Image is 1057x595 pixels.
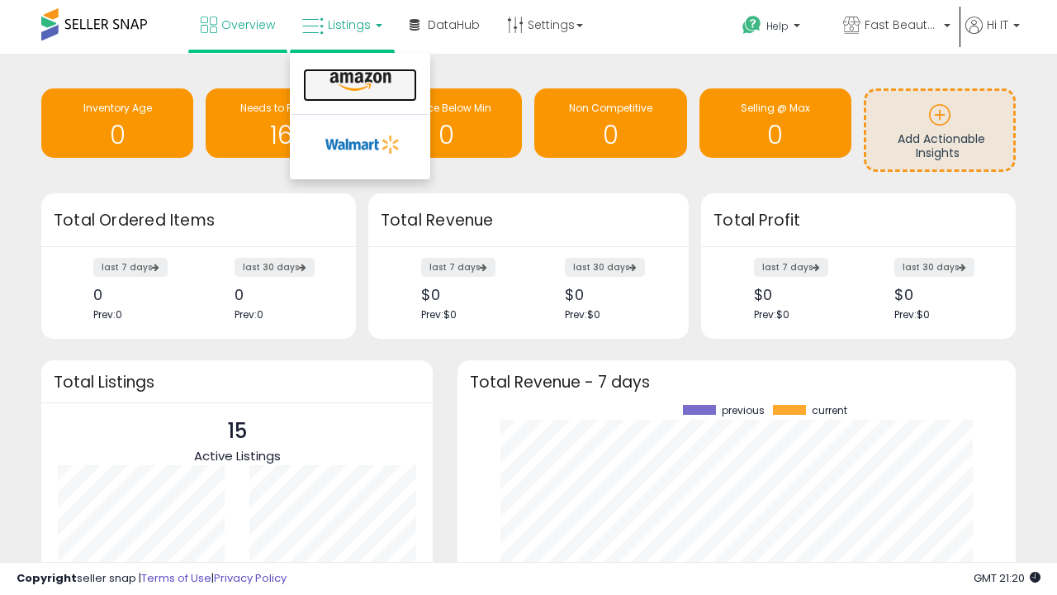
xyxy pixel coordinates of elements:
span: 2025-09-9 21:20 GMT [974,570,1040,586]
h1: 0 [543,121,678,149]
span: Hi IT [987,17,1008,33]
a: Inventory Age 0 [41,88,193,158]
span: Inventory Age [83,101,152,115]
span: current [812,405,847,416]
i: Get Help [742,15,762,36]
span: Prev: $0 [421,307,457,321]
h1: 0 [50,121,185,149]
span: previous [722,405,765,416]
a: BB Price Below Min 0 [370,88,522,158]
span: Prev: 0 [93,307,122,321]
label: last 30 days [894,258,974,277]
h3: Total Ordered Items [54,209,344,232]
h3: Total Listings [54,376,420,388]
a: Non Competitive 0 [534,88,686,158]
div: $0 [754,286,846,303]
h1: 0 [378,121,514,149]
a: Help [729,2,828,54]
a: Terms of Use [141,570,211,586]
div: seller snap | | [17,571,287,587]
span: Prev: $0 [894,307,930,321]
a: Add Actionable Insights [866,91,1013,169]
h3: Total Profit [713,209,1003,232]
h1: 0 [708,121,843,149]
a: Privacy Policy [214,570,287,586]
label: last 30 days [235,258,315,277]
p: 15 [194,416,281,447]
span: Needs to Reprice [240,101,324,115]
span: Overview [221,17,275,33]
span: Help [766,19,789,33]
span: Non Competitive [569,101,652,115]
span: DataHub [428,17,480,33]
h1: 16 [214,121,349,149]
a: Needs to Reprice 16 [206,88,358,158]
label: last 7 days [754,258,828,277]
div: $0 [894,286,987,303]
div: $0 [421,286,516,303]
span: Listings [328,17,371,33]
a: Selling @ Max 0 [699,88,851,158]
a: Hi IT [965,17,1020,54]
span: Fast Beauty ([GEOGRAPHIC_DATA]) [865,17,939,33]
div: 0 [93,286,186,303]
span: Add Actionable Insights [898,131,985,162]
label: last 7 days [93,258,168,277]
span: Prev: $0 [754,307,789,321]
div: $0 [565,286,660,303]
label: last 7 days [421,258,495,277]
span: Selling @ Max [741,101,810,115]
span: Prev: 0 [235,307,263,321]
label: last 30 days [565,258,645,277]
h3: Total Revenue - 7 days [470,376,1003,388]
strong: Copyright [17,570,77,586]
span: BB Price Below Min [401,101,491,115]
span: Active Listings [194,447,281,464]
h3: Total Revenue [381,209,676,232]
div: 0 [235,286,327,303]
span: Prev: $0 [565,307,600,321]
